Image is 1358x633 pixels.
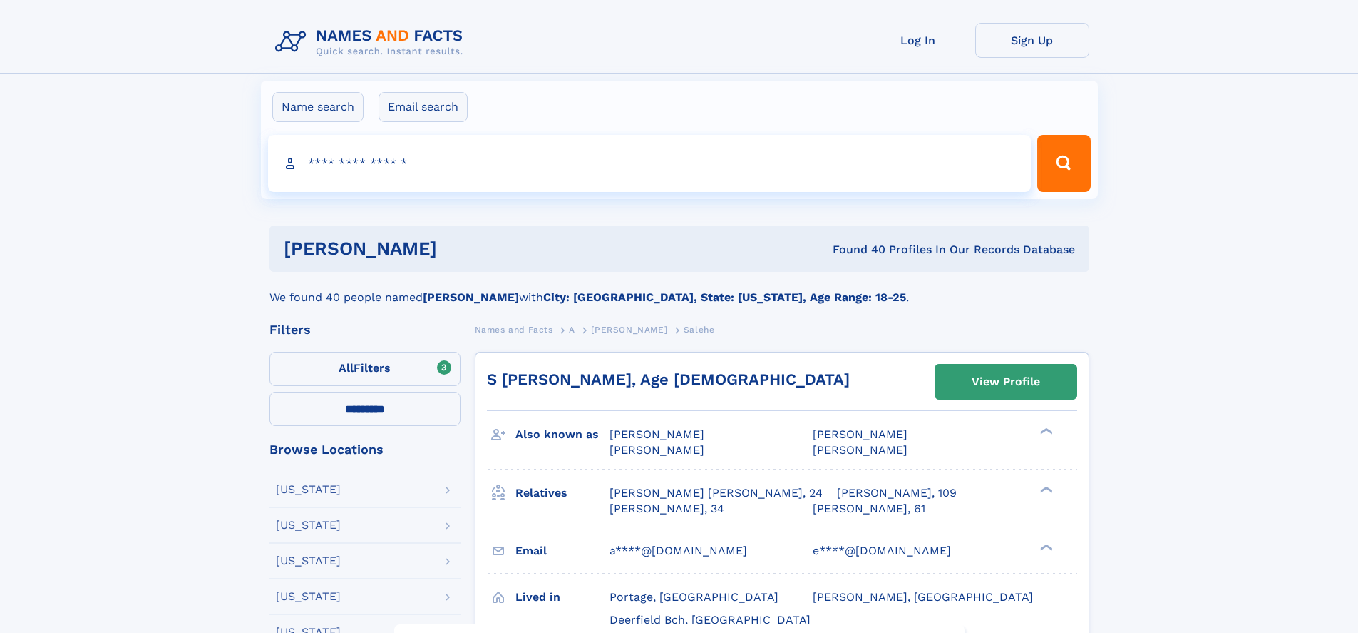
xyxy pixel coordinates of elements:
div: ❯ [1036,485,1054,494]
a: View Profile [935,365,1076,399]
h3: Relatives [515,481,609,505]
input: search input [268,135,1032,192]
span: All [339,361,354,375]
span: Portage, [GEOGRAPHIC_DATA] [609,590,778,604]
div: View Profile [972,365,1040,398]
div: We found 40 people named with . [269,272,1089,306]
span: Deerfield Bch, [GEOGRAPHIC_DATA] [609,613,811,627]
div: Browse Locations [269,443,461,456]
div: ❯ [1036,427,1054,436]
label: Email search [379,92,468,122]
a: S [PERSON_NAME], Age [DEMOGRAPHIC_DATA] [487,370,850,388]
span: [PERSON_NAME] [813,427,907,441]
span: [PERSON_NAME] [813,443,907,457]
a: [PERSON_NAME], 61 [813,501,925,517]
span: [PERSON_NAME], [GEOGRAPHIC_DATA] [813,590,1033,604]
h3: Email [515,539,609,563]
img: Logo Names and Facts [269,23,475,61]
label: Name search [272,92,364,122]
b: [PERSON_NAME] [423,290,519,304]
h1: [PERSON_NAME] [284,240,635,258]
span: Salehe [684,325,715,335]
b: City: [GEOGRAPHIC_DATA], State: [US_STATE], Age Range: 18-25 [543,290,906,304]
a: Log In [861,23,975,58]
a: Names and Facts [475,320,553,338]
a: [PERSON_NAME] [PERSON_NAME], 24 [609,485,823,501]
a: A [569,320,575,338]
span: [PERSON_NAME] [609,443,704,457]
div: Found 40 Profiles In Our Records Database [634,242,1075,258]
span: A [569,325,575,335]
button: Search Button [1037,135,1090,192]
h3: Also known as [515,422,609,447]
div: ❯ [1036,542,1054,552]
div: Filters [269,323,461,336]
div: [US_STATE] [276,484,341,495]
h3: Lived in [515,585,609,609]
div: [US_STATE] [276,555,341,567]
a: [PERSON_NAME] [591,320,667,338]
div: [US_STATE] [276,520,341,531]
a: Sign Up [975,23,1089,58]
span: [PERSON_NAME] [609,427,704,441]
span: [PERSON_NAME] [591,325,667,335]
label: Filters [269,352,461,386]
div: [US_STATE] [276,591,341,602]
a: [PERSON_NAME], 34 [609,501,724,517]
a: [PERSON_NAME], 109 [837,485,957,501]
